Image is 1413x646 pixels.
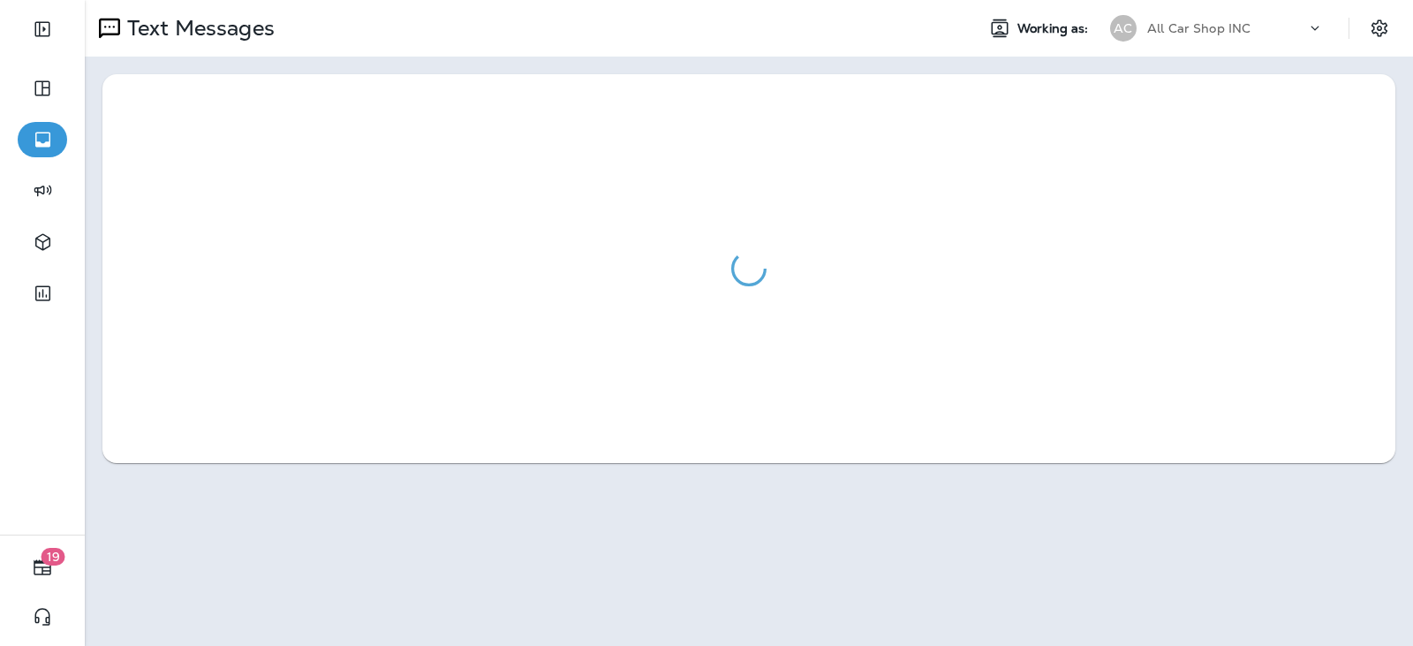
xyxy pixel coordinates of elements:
div: AC [1110,15,1137,42]
p: Text Messages [120,15,275,42]
button: Settings [1364,12,1395,44]
p: All Car Shop INC [1147,21,1251,35]
button: Expand Sidebar [18,11,67,47]
span: Working as: [1017,21,1092,36]
button: 19 [18,550,67,585]
span: 19 [42,548,65,566]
